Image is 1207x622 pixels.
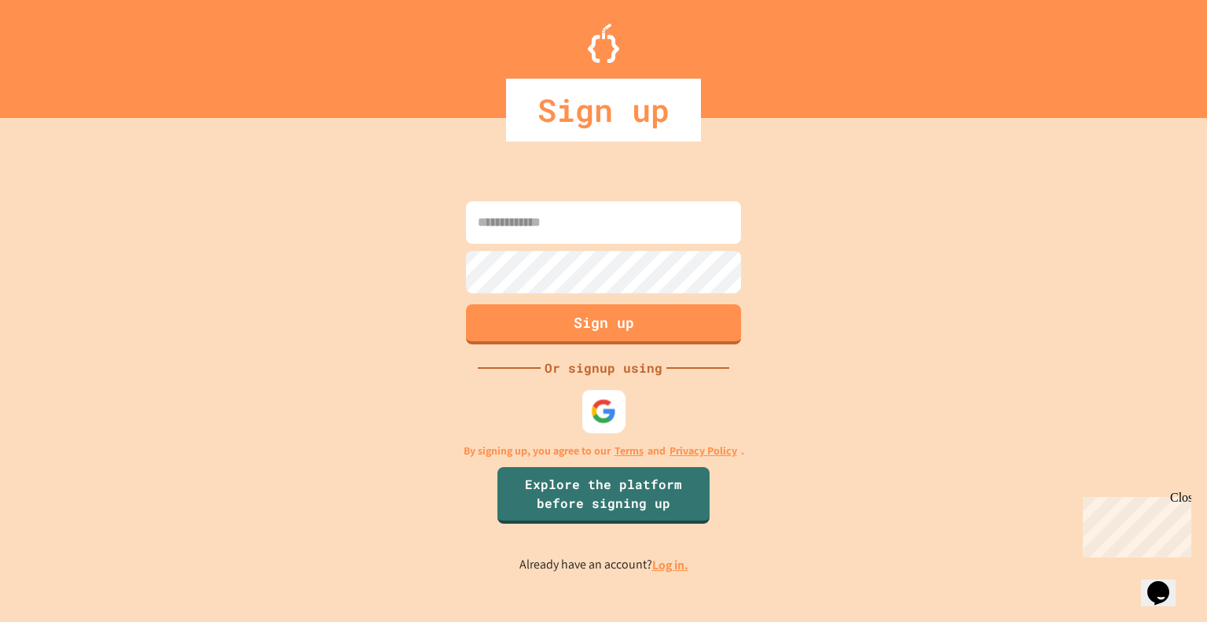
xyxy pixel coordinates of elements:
[6,6,108,100] div: Chat with us now!Close
[615,443,644,459] a: Terms
[1077,491,1191,558] iframe: chat widget
[652,557,688,573] a: Log in.
[670,443,737,459] a: Privacy Policy
[506,79,701,142] div: Sign up
[591,398,617,424] img: google-icon.svg
[497,467,710,524] a: Explore the platform before signing up
[466,304,741,344] button: Sign up
[588,24,619,63] img: Logo.svg
[464,443,744,459] p: By signing up, you agree to our and .
[1141,559,1191,606] iframe: chat widget
[541,359,666,377] div: Or signup using
[519,555,688,575] p: Already have an account?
